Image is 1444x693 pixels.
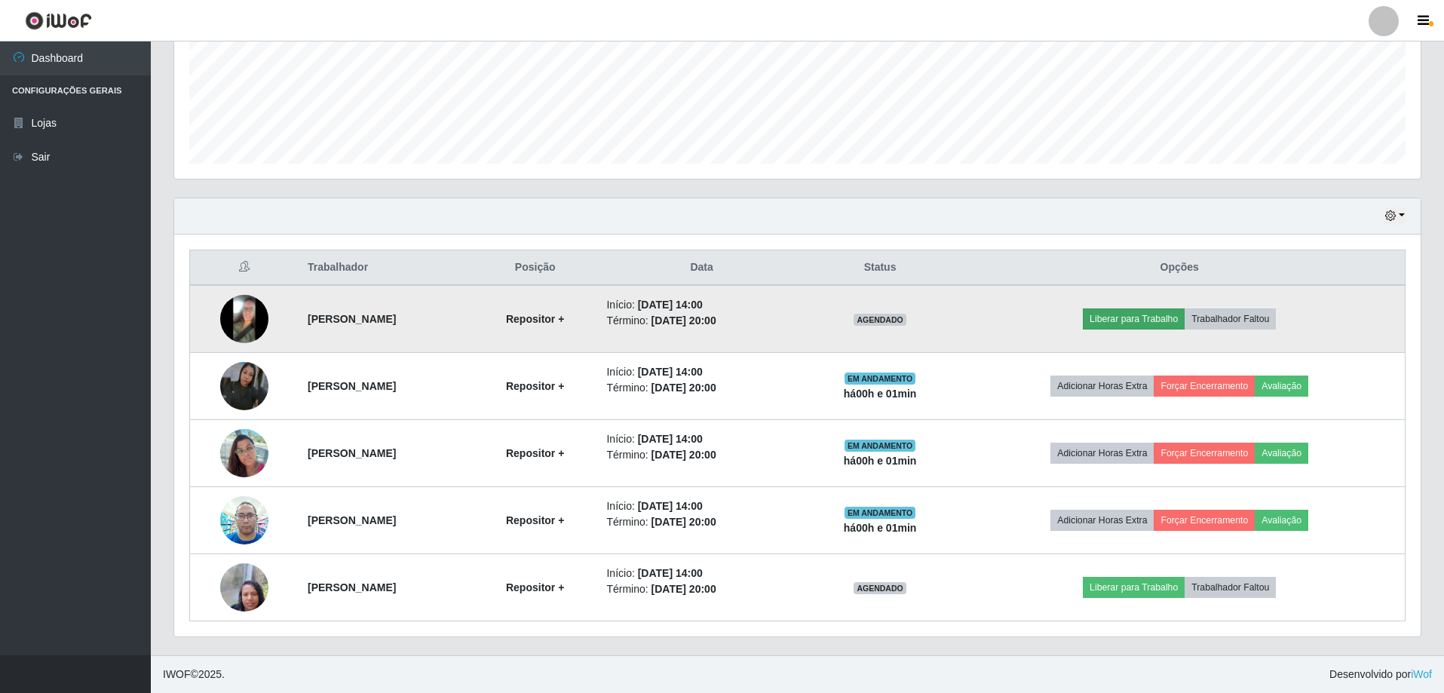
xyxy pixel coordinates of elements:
[844,388,917,400] strong: há 00 h e 01 min
[1154,376,1255,397] button: Forçar Encerramento
[1050,510,1154,531] button: Adicionar Horas Extra
[854,582,906,594] span: AGENDADO
[638,299,703,311] time: [DATE] 14:00
[606,581,796,597] li: Término:
[473,250,598,286] th: Posição
[506,514,564,526] strong: Repositor +
[1185,308,1276,330] button: Trabalhador Faltou
[220,295,268,343] img: 1748484954184.jpeg
[308,313,396,325] strong: [PERSON_NAME]
[606,313,796,329] li: Término:
[506,380,564,392] strong: Repositor +
[651,449,716,461] time: [DATE] 20:00
[606,514,796,530] li: Término:
[638,433,703,445] time: [DATE] 14:00
[1185,577,1276,598] button: Trabalhador Faltou
[606,431,796,447] li: Início:
[220,555,268,619] img: 1752591505730.jpeg
[220,421,268,485] img: 1749309243937.jpeg
[308,581,396,593] strong: [PERSON_NAME]
[651,583,716,595] time: [DATE] 20:00
[1083,577,1185,598] button: Liberar para Trabalho
[220,362,268,410] img: 1748953522283.jpeg
[606,380,796,396] li: Término:
[606,297,796,313] li: Início:
[844,522,917,534] strong: há 00 h e 01 min
[308,514,396,526] strong: [PERSON_NAME]
[651,314,716,327] time: [DATE] 20:00
[1255,376,1308,397] button: Avaliação
[163,668,191,680] span: IWOF
[606,364,796,380] li: Início:
[506,313,564,325] strong: Repositor +
[606,498,796,514] li: Início:
[954,250,1405,286] th: Opções
[651,516,716,528] time: [DATE] 20:00
[854,314,906,326] span: AGENDADO
[308,380,396,392] strong: [PERSON_NAME]
[1154,443,1255,464] button: Forçar Encerramento
[1050,376,1154,397] button: Adicionar Horas Extra
[299,250,473,286] th: Trabalhador
[506,447,564,459] strong: Repositor +
[845,373,916,385] span: EM ANDAMENTO
[506,581,564,593] strong: Repositor +
[597,250,805,286] th: Data
[1329,667,1432,682] span: Desenvolvido por
[220,488,268,552] img: 1752581943955.jpeg
[1255,443,1308,464] button: Avaliação
[163,667,225,682] span: © 2025 .
[1083,308,1185,330] button: Liberar para Trabalho
[25,11,92,30] img: CoreUI Logo
[651,382,716,394] time: [DATE] 20:00
[638,500,703,512] time: [DATE] 14:00
[1050,443,1154,464] button: Adicionar Horas Extra
[606,447,796,463] li: Término:
[806,250,955,286] th: Status
[1411,668,1432,680] a: iWof
[845,507,916,519] span: EM ANDAMENTO
[308,447,396,459] strong: [PERSON_NAME]
[638,567,703,579] time: [DATE] 14:00
[845,440,916,452] span: EM ANDAMENTO
[638,366,703,378] time: [DATE] 14:00
[606,566,796,581] li: Início:
[1255,510,1308,531] button: Avaliação
[1154,510,1255,531] button: Forçar Encerramento
[844,455,917,467] strong: há 00 h e 01 min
